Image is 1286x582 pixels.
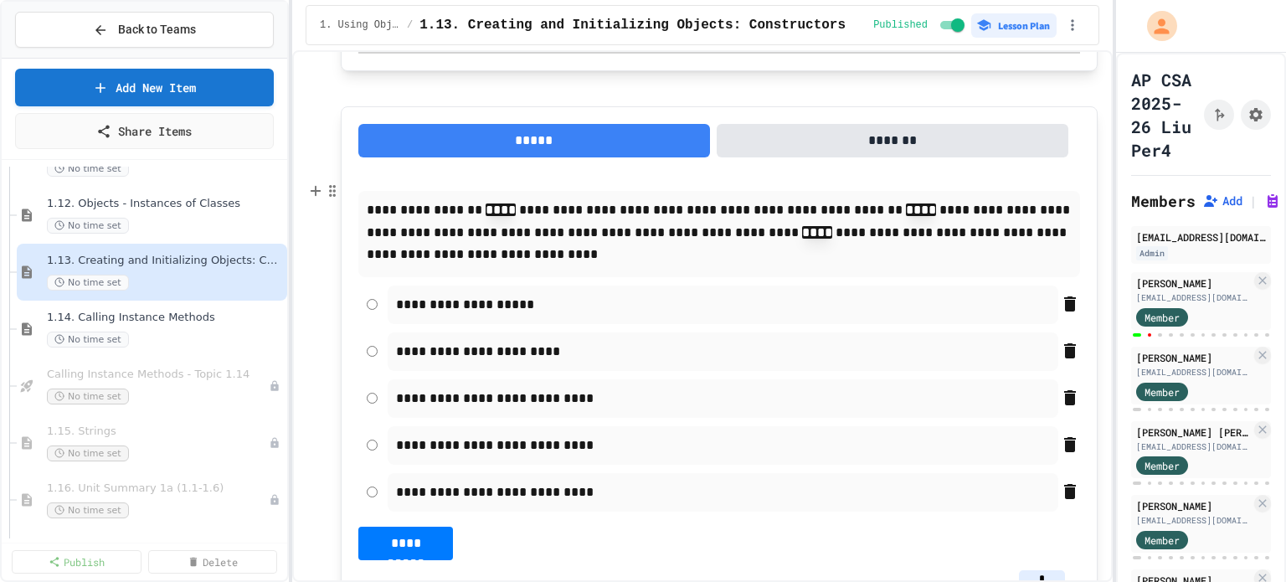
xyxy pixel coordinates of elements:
div: My Account [1129,7,1181,45]
a: Delete [148,550,278,574]
span: 1.16. Unit Summary 1a (1.1-1.6) [47,482,269,496]
div: Content is published and visible to students [873,15,968,35]
span: 1.12. Objects - Instances of Classes [47,197,284,211]
a: Share Items [15,113,274,149]
span: / [407,18,413,32]
span: Member [1145,458,1180,473]
button: Click to see fork details [1204,100,1234,130]
span: 1.15. Strings [47,425,269,439]
span: No time set [47,389,129,404]
div: [EMAIL_ADDRESS][DOMAIN_NAME] [1136,366,1251,379]
div: Unpublished [269,494,280,506]
button: Lesson Plan [971,13,1057,38]
button: Add [1202,193,1242,209]
a: Add New Item [15,69,274,106]
span: No time set [47,275,129,291]
div: [PERSON_NAME] [1136,350,1251,365]
span: Published [873,18,928,32]
div: [PERSON_NAME] [1136,498,1251,513]
div: [EMAIL_ADDRESS][DOMAIN_NAME] [1136,440,1251,453]
span: 1.13. Creating and Initializing Objects: Constructors [47,254,284,268]
button: Assignment Settings [1241,100,1271,130]
span: Calling Instance Methods - Topic 1.14 [47,368,269,382]
span: No time set [47,218,129,234]
span: No time set [47,446,129,461]
div: [EMAIL_ADDRESS][DOMAIN_NAME] [1136,514,1251,527]
span: 1.13. Creating and Initializing Objects: Constructors [419,15,846,35]
span: Member [1145,310,1180,325]
a: Publish [12,550,141,574]
span: Back to Teams [118,21,196,39]
span: No time set [47,332,129,348]
span: No time set [47,502,129,518]
h2: Members [1131,189,1196,213]
div: [PERSON_NAME] [PERSON_NAME] [1136,425,1251,440]
div: [EMAIL_ADDRESS][DOMAIN_NAME] [1136,229,1266,245]
div: Unpublished [269,380,280,392]
span: No time set [47,161,129,177]
span: 1. Using Objects and Methods [320,18,400,32]
span: Member [1145,384,1180,399]
div: Unpublished [269,437,280,449]
h1: AP CSA 2025-26 Liu Per4 [1131,68,1197,162]
div: [EMAIL_ADDRESS][DOMAIN_NAME] [1136,291,1251,304]
span: 1.14. Calling Instance Methods [47,311,284,325]
div: [PERSON_NAME] [1136,276,1251,291]
span: Member [1145,533,1180,548]
span: | [1249,191,1258,211]
button: Back to Teams [15,12,274,48]
div: Admin [1136,246,1168,260]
